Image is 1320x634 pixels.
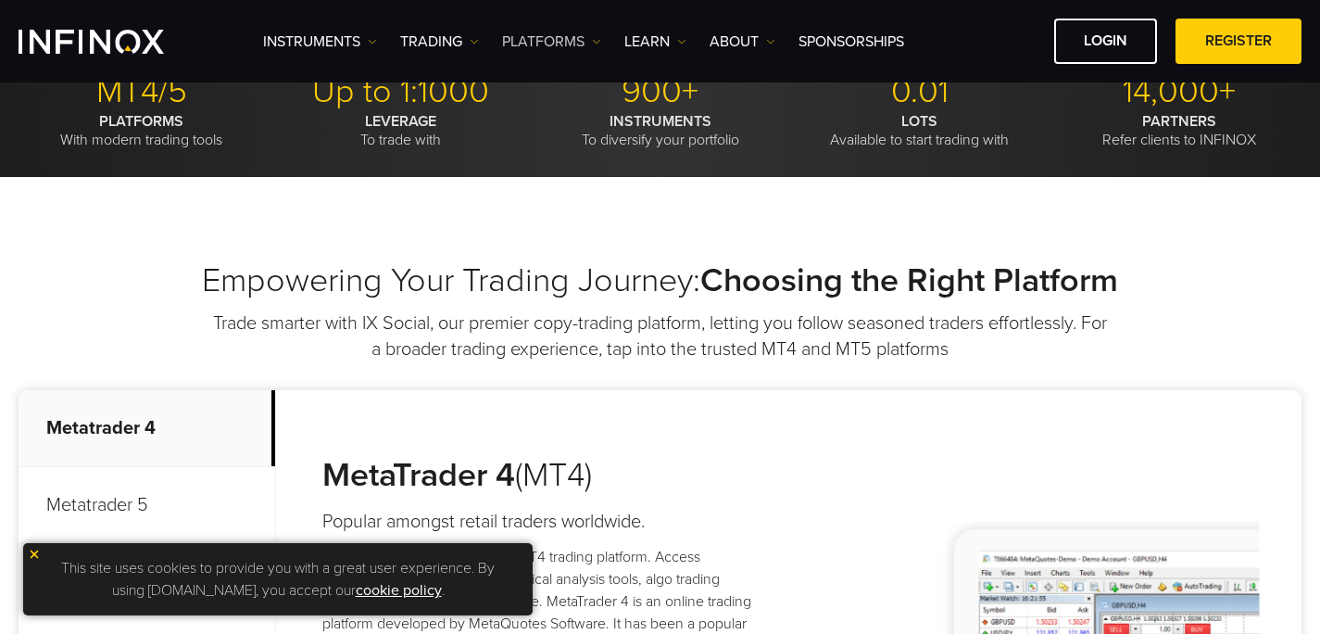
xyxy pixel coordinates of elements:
a: PLATFORMS [502,31,601,53]
p: MT4/5 [19,71,264,112]
a: TRADING [400,31,479,53]
strong: LOTS [901,112,937,131]
p: To diversify your portfolio [537,112,783,149]
a: Learn [624,31,686,53]
p: Refer clients to INFINOX [1056,112,1301,149]
strong: PLATFORMS [99,112,183,131]
a: INFINOX Logo [19,30,207,54]
img: yellow close icon [28,548,41,561]
p: Trade smarter with IX Social, our premier copy-trading platform, letting you follow seasoned trad... [211,311,1110,362]
a: cookie policy [356,581,442,600]
p: 14,000+ [1056,71,1301,112]
p: 900+ [537,71,783,112]
a: SPONSORSHIPS [798,31,904,53]
strong: MetaTrader 4 [322,455,515,495]
strong: Choosing the Right Platform [700,260,1118,300]
p: Metatrader 5 [19,467,275,544]
p: Metatrader 4 [19,390,275,467]
p: This site uses cookies to provide you with a great user experience. By using [DOMAIN_NAME], you a... [32,552,523,606]
h3: (MT4) [322,455,759,496]
strong: LEVERAGE [365,112,436,131]
p: With modern trading tools [19,112,264,149]
strong: PARTNERS [1142,112,1216,131]
p: Available to start trading with [797,112,1042,149]
h4: Popular amongst retail traders worldwide. [322,509,759,535]
strong: INSTRUMENTS [610,112,711,131]
a: Instruments [263,31,377,53]
a: REGISTER [1175,19,1301,64]
a: LOGIN [1054,19,1157,64]
p: Up to 1:1000 [278,71,523,112]
a: ABOUT [710,31,775,53]
p: To trade with [278,112,523,149]
p: 0.01 [797,71,1042,112]
h2: Empowering Your Trading Journey: [19,260,1301,301]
